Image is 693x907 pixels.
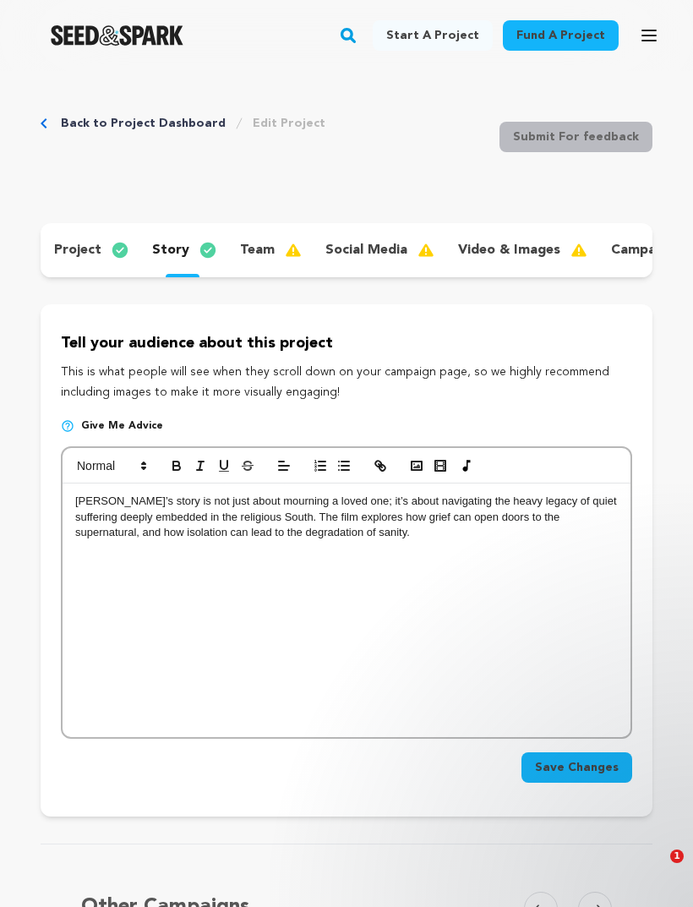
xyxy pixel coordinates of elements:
a: Edit Project [253,115,325,132]
p: Tell your audience about this project [61,331,632,356]
button: social media [312,237,445,264]
iframe: Intercom live chat [636,850,676,890]
img: warning-full.svg [417,240,448,260]
a: Fund a project [503,20,619,51]
span: Give me advice [81,419,163,433]
img: warning-full.svg [285,240,315,260]
p: campaign [611,240,675,260]
button: story [139,237,226,264]
img: help-circle.svg [61,419,74,433]
button: Submit For feedback [499,122,652,152]
p: [PERSON_NAME]’s story is not just about mourning a loved one; it’s about navigating the heavy leg... [75,494,618,540]
p: This is what people will see when they scroll down on your campaign page, so we highly recommend ... [61,363,632,403]
button: video & images [445,237,598,264]
a: Start a project [373,20,493,51]
button: team [226,237,312,264]
a: Back to Project Dashboard [61,115,226,132]
img: Seed&Spark Logo Dark Mode [51,25,183,46]
img: check-circle-full.svg [112,240,142,260]
p: team [240,240,275,260]
span: 1 [670,850,684,863]
div: Breadcrumb [41,115,325,132]
img: warning-full.svg [570,240,601,260]
button: project [41,237,139,264]
p: social media [325,240,407,260]
img: check-circle-full.svg [199,240,230,260]
a: Seed&Spark Homepage [51,25,183,46]
p: project [54,240,101,260]
p: video & images [458,240,560,260]
p: story [152,240,189,260]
